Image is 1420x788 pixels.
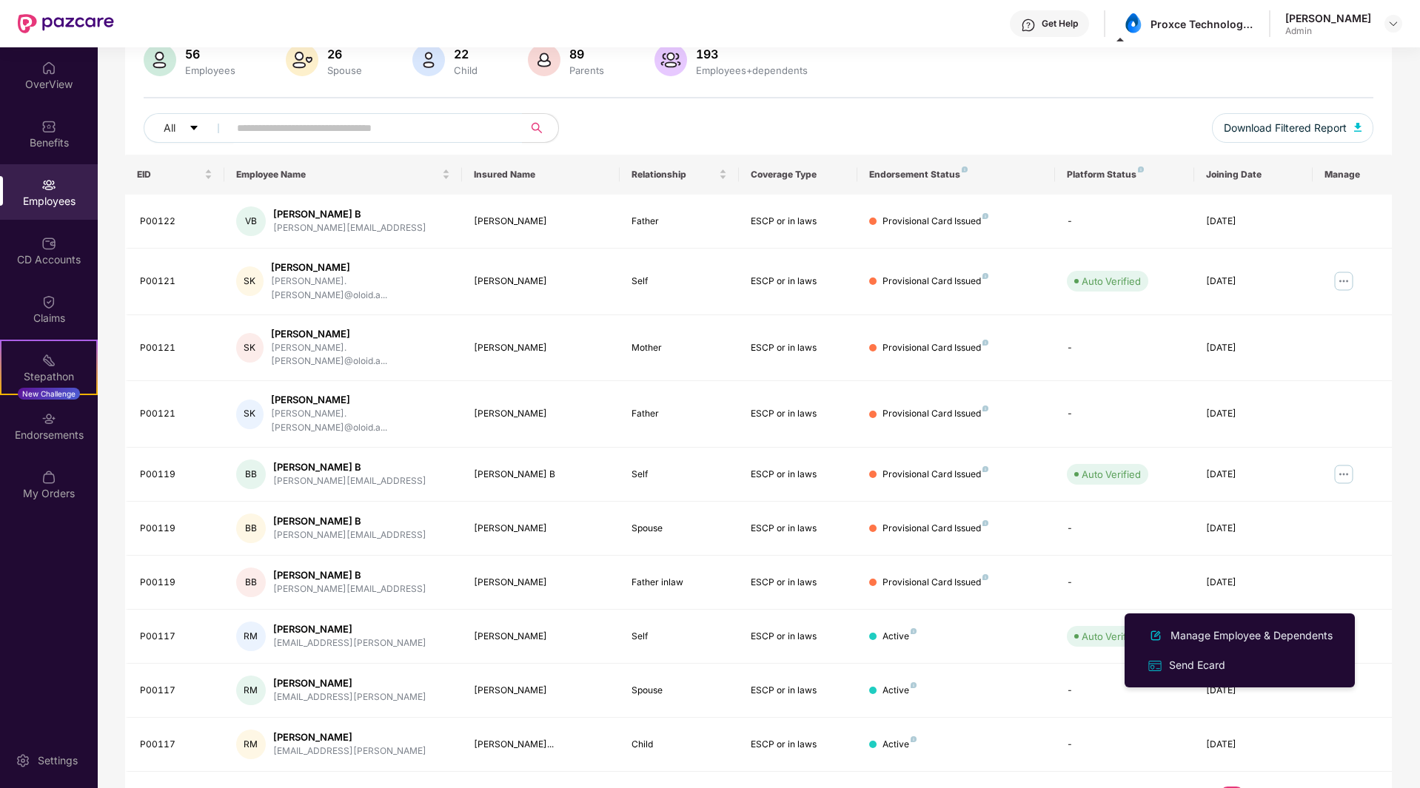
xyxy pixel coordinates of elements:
div: P00117 [140,738,212,752]
img: svg+xml;base64,PHN2ZyBpZD0iRW5kb3JzZW1lbnRzIiB4bWxucz0iaHR0cDovL3d3dy53My5vcmcvMjAwMC9zdmciIHdpZH... [41,411,56,426]
div: Provisional Card Issued [883,468,988,482]
div: [PERSON_NAME] [474,407,609,421]
div: [PERSON_NAME] [271,327,449,341]
div: [PERSON_NAME][EMAIL_ADDRESS] [273,474,426,488]
th: EID [125,155,224,195]
div: P00122 [140,215,212,229]
img: svg+xml;base64,PHN2ZyB4bWxucz0iaHR0cDovL3d3dy53My5vcmcvMjAwMC9zdmciIHdpZHRoPSI4IiBoZWlnaHQ9IjgiIH... [911,736,917,742]
div: Self [632,468,726,482]
div: [PERSON_NAME] [273,622,426,636]
div: [PERSON_NAME].[PERSON_NAME]@oloid.a... [271,341,449,369]
div: [PERSON_NAME] [271,260,449,275]
div: Child [632,738,726,752]
div: [PERSON_NAME] [271,393,449,407]
div: [PERSON_NAME] B [273,514,426,528]
img: svg+xml;base64,PHN2ZyB4bWxucz0iaHR0cDovL3d3dy53My5vcmcvMjAwMC9zdmciIHdpZHRoPSI4IiBoZWlnaHQ9IjgiIH... [982,520,988,526]
span: caret-down [189,123,199,135]
div: P00117 [140,684,212,698]
div: ESCP or in laws [751,341,845,355]
img: asset%201.png [1122,13,1144,35]
div: ESCP or in laws [751,630,845,644]
th: Employee Name [224,155,462,195]
div: P00121 [140,275,212,289]
div: [PERSON_NAME] [273,730,426,744]
button: search [522,113,559,143]
div: 26 [324,47,365,61]
div: [PERSON_NAME] [1285,11,1371,25]
span: Relationship [632,169,715,181]
img: svg+xml;base64,PHN2ZyB4bWxucz0iaHR0cDovL3d3dy53My5vcmcvMjAwMC9zdmciIHdpZHRoPSI4IiBoZWlnaHQ9IjgiIH... [911,628,917,634]
div: [PERSON_NAME] B [474,468,609,482]
div: [PERSON_NAME]... [474,738,609,752]
div: [PERSON_NAME] B [273,207,426,221]
div: BB [236,513,266,543]
div: 89 [566,47,607,61]
img: svg+xml;base64,PHN2ZyB4bWxucz0iaHR0cDovL3d3dy53My5vcmcvMjAwMC9zdmciIHhtbG5zOnhsaW5rPSJodHRwOi8vd3... [1354,123,1362,132]
img: svg+xml;base64,PHN2ZyB4bWxucz0iaHR0cDovL3d3dy53My5vcmcvMjAwMC9zdmciIHhtbG5zOnhsaW5rPSJodHRwOi8vd3... [144,44,176,76]
div: [PERSON_NAME] B [273,568,426,582]
div: Self [632,630,726,644]
td: - [1055,381,1193,448]
div: P00119 [140,576,212,590]
td: - [1055,315,1193,382]
div: New Challenge [18,388,80,400]
img: svg+xml;base64,PHN2ZyB4bWxucz0iaHR0cDovL3d3dy53My5vcmcvMjAwMC9zdmciIHdpZHRoPSI4IiBoZWlnaHQ9IjgiIH... [982,466,988,472]
div: RM [236,676,266,705]
div: Admin [1285,25,1371,37]
span: search [522,122,551,134]
div: [PERSON_NAME][EMAIL_ADDRESS] [273,528,426,542]
div: P00121 [140,407,212,421]
div: Provisional Card Issued [883,341,988,355]
button: Download Filtered Report [1212,113,1373,143]
div: Settings [33,753,82,768]
img: svg+xml;base64,PHN2ZyB4bWxucz0iaHR0cDovL3d3dy53My5vcmcvMjAwMC9zdmciIHhtbG5zOnhsaW5rPSJodHRwOi8vd3... [412,44,445,76]
div: Auto Verified [1082,274,1141,289]
th: Manage [1313,155,1392,195]
div: ESCP or in laws [751,275,845,289]
img: svg+xml;base64,PHN2ZyBpZD0iSG9tZSIgeG1sbnM9Imh0dHA6Ly93d3cudzMub3JnLzIwMDAvc3ZnIiB3aWR0aD0iMjAiIG... [41,61,56,75]
div: [DATE] [1206,576,1301,590]
div: P00119 [140,522,212,536]
img: svg+xml;base64,PHN2ZyB4bWxucz0iaHR0cDovL3d3dy53My5vcmcvMjAwMC9zdmciIHhtbG5zOnhsaW5rPSJodHRwOi8vd3... [528,44,560,76]
div: ESCP or in laws [751,576,845,590]
div: SK [236,333,264,363]
div: [PERSON_NAME].[PERSON_NAME]@oloid.a... [271,275,449,303]
img: svg+xml;base64,PHN2ZyBpZD0iQmVuZWZpdHMiIHhtbG5zPSJodHRwOi8vd3d3LnczLm9yZy8yMDAwL3N2ZyIgd2lkdGg9Ij... [41,119,56,134]
div: [PERSON_NAME][EMAIL_ADDRESS] [273,582,426,596]
div: BB [236,459,266,489]
div: [PERSON_NAME].[PERSON_NAME]@oloid.a... [271,407,449,435]
div: [DATE] [1206,738,1301,752]
div: [PERSON_NAME] [474,341,609,355]
div: Spouse [324,64,365,76]
span: Employee Name [236,169,439,181]
img: svg+xml;base64,PHN2ZyBpZD0iQ0RfQWNjb3VudHMiIGRhdGEtbmFtZT0iQ0QgQWNjb3VudHMiIHhtbG5zPSJodHRwOi8vd3... [41,236,56,251]
button: Allcaret-down [144,113,234,143]
div: [PERSON_NAME] [474,215,609,229]
div: Employees+dependents [693,64,811,76]
div: Platform Status [1067,169,1182,181]
div: [PERSON_NAME] [474,630,609,644]
div: ESCP or in laws [751,738,845,752]
div: ESCP or in laws [751,215,845,229]
div: Auto Verified [1082,629,1141,644]
img: svg+xml;base64,PHN2ZyB4bWxucz0iaHR0cDovL3d3dy53My5vcmcvMjAwMC9zdmciIHhtbG5zOnhsaW5rPSJodHRwOi8vd3... [286,44,318,76]
img: svg+xml;base64,PHN2ZyB4bWxucz0iaHR0cDovL3d3dy53My5vcmcvMjAwMC9zdmciIHdpZHRoPSI4IiBoZWlnaHQ9IjgiIH... [982,213,988,219]
div: SK [236,266,264,296]
div: Stepathon [1,369,96,384]
td: - [1055,556,1193,610]
div: [PERSON_NAME] [474,576,609,590]
div: [DATE] [1206,215,1301,229]
div: [PERSON_NAME] B [273,460,426,474]
div: ESCP or in laws [751,522,845,536]
div: BB [236,568,266,597]
img: svg+xml;base64,PHN2ZyBpZD0iRW1wbG95ZWVzIiB4bWxucz0iaHR0cDovL3d3dy53My5vcmcvMjAwMC9zdmciIHdpZHRoPS... [41,178,56,192]
img: svg+xml;base64,PHN2ZyB4bWxucz0iaHR0cDovL3d3dy53My5vcmcvMjAwMC9zdmciIHdpZHRoPSI4IiBoZWlnaHQ9IjgiIH... [982,405,988,411]
div: [EMAIL_ADDRESS][PERSON_NAME] [273,744,426,758]
div: [PERSON_NAME] [474,522,609,536]
div: Send Ecard [1166,657,1228,673]
div: [PERSON_NAME] [474,275,609,289]
img: manageButton [1332,269,1356,293]
div: Provisional Card Issued [883,275,988,289]
th: Relationship [620,155,738,195]
div: Endorsement Status [869,169,1043,181]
